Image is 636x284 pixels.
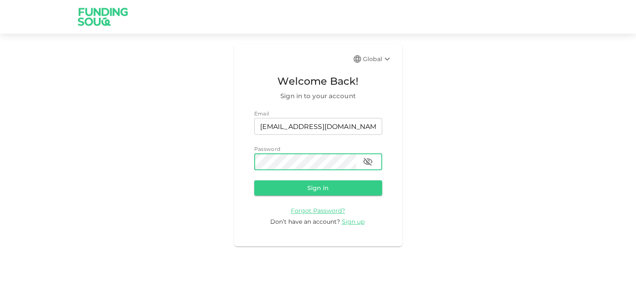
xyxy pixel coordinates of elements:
[291,207,345,214] span: Forgot Password?
[342,218,365,225] span: Sign up
[363,54,392,64] div: Global
[291,206,345,214] a: Forgot Password?
[254,110,269,117] span: Email
[254,180,382,196] button: Sign in
[254,73,382,89] span: Welcome Back!
[254,146,281,152] span: Password
[254,91,382,101] span: Sign in to your account
[254,153,356,170] input: password
[254,118,382,135] input: email
[270,218,340,225] span: Don’t have an account?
